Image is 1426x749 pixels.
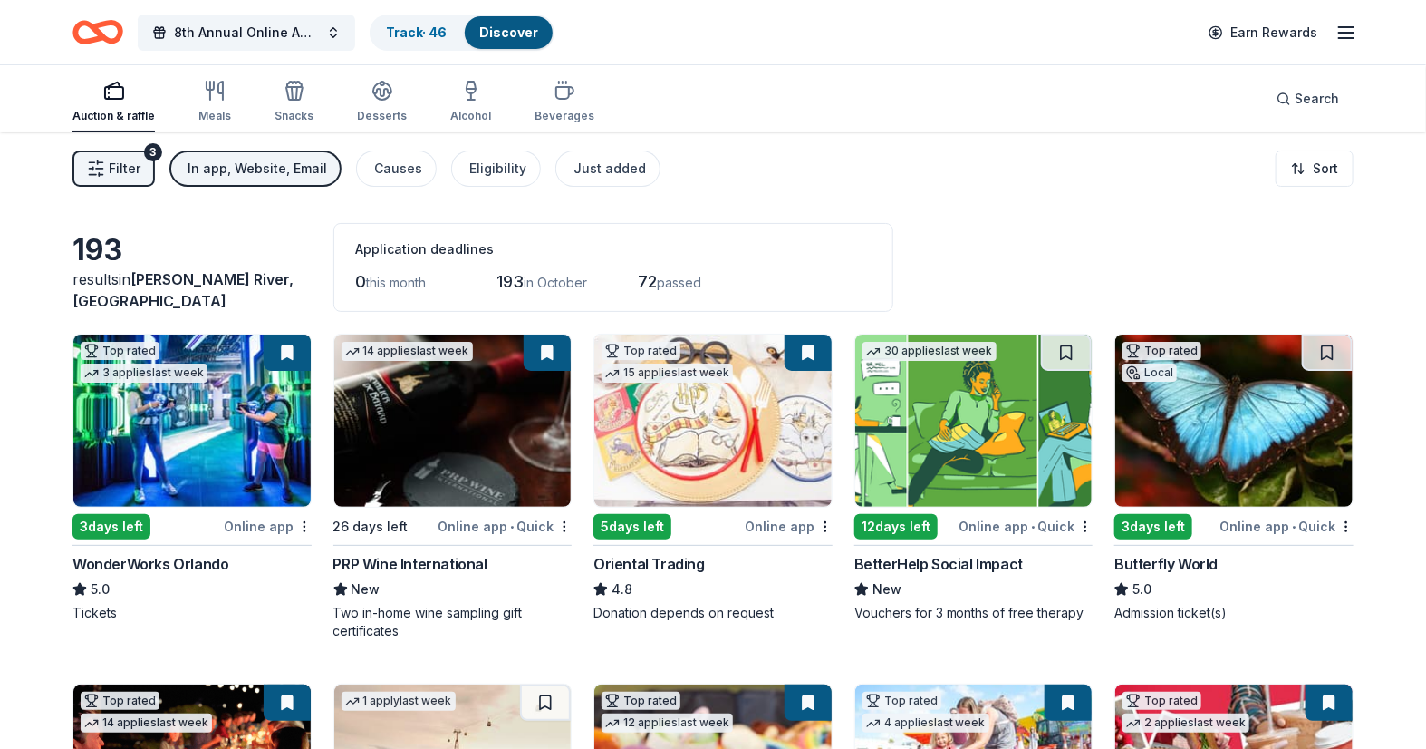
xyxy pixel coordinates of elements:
[356,272,367,291] span: 0
[72,270,294,310] span: [PERSON_NAME] River, [GEOGRAPHIC_DATA]
[854,553,1023,575] div: BetterHelp Social Impact
[72,270,294,310] span: in
[72,151,155,187] button: Filter3
[169,151,342,187] button: In app, Website, Email
[357,109,407,123] div: Desserts
[1114,334,1354,622] a: Image for Butterfly WorldTop ratedLocal3days leftOnline app•QuickButterfly World5.0Admission tick...
[525,275,588,290] span: in October
[593,553,705,575] div: Oriental Trading
[224,515,312,538] div: Online app
[1276,151,1354,187] button: Sort
[352,579,381,600] span: New
[862,714,989,733] div: 4 applies last week
[602,714,733,733] div: 12 applies last week
[333,334,573,640] a: Image for PRP Wine International14 applieslast week26 days leftOnline app•QuickPRP Wine Internati...
[594,335,832,507] img: Image for Oriental Trading
[367,275,427,290] span: this month
[479,24,538,40] a: Discover
[1031,520,1035,534] span: •
[342,692,456,711] div: 1 apply last week
[612,579,632,600] span: 4.8
[1292,520,1296,534] span: •
[497,272,525,291] span: 193
[872,579,901,600] span: New
[72,268,312,312] div: results
[862,692,941,710] div: Top rated
[81,364,207,383] div: 3 applies last week
[1262,81,1354,117] button: Search
[450,73,491,132] button: Alcohol
[469,158,526,180] div: Eligibility
[855,335,1093,507] img: Image for BetterHelp Social Impact
[72,109,155,123] div: Auction & raffle
[555,151,660,187] button: Just added
[438,515,572,538] div: Online app Quick
[81,714,212,733] div: 14 applies last week
[854,604,1094,622] div: Vouchers for 3 months of free therapy
[333,516,409,538] div: 26 days left
[959,515,1093,538] div: Online app Quick
[72,232,312,268] div: 193
[72,604,312,622] div: Tickets
[1122,714,1249,733] div: 2 applies last week
[333,553,487,575] div: PRP Wine International
[188,158,327,180] div: In app, Website, Email
[72,11,123,53] a: Home
[639,272,658,291] span: 72
[275,109,313,123] div: Snacks
[1198,16,1328,49] a: Earn Rewards
[593,604,833,622] div: Donation depends on request
[73,335,311,507] img: Image for WonderWorks Orlando
[81,692,159,710] div: Top rated
[109,158,140,180] span: Filter
[1313,158,1338,180] span: Sort
[1122,342,1201,360] div: Top rated
[174,22,319,44] span: 8th Annual Online Auction
[198,109,231,123] div: Meals
[356,238,871,260] div: Application deadlines
[334,335,572,507] img: Image for PRP Wine International
[451,151,541,187] button: Eligibility
[1132,579,1151,600] span: 5.0
[535,73,594,132] button: Beverages
[374,158,422,180] div: Causes
[1122,692,1201,710] div: Top rated
[72,553,228,575] div: WonderWorks Orlando
[1114,514,1192,540] div: 3 days left
[356,151,437,187] button: Causes
[91,579,110,600] span: 5.0
[144,143,162,161] div: 3
[510,520,514,534] span: •
[72,334,312,622] a: Image for WonderWorks OrlandoTop rated3 applieslast week3days leftOnline appWonderWorks Orlando5....
[138,15,355,51] button: 8th Annual Online Auction
[745,515,833,538] div: Online app
[333,604,573,640] div: Two in-home wine sampling gift certificates
[72,73,155,132] button: Auction & raffle
[357,73,407,132] button: Desserts
[342,342,473,361] div: 14 applies last week
[1114,604,1354,622] div: Admission ticket(s)
[198,73,231,132] button: Meals
[862,342,997,361] div: 30 applies last week
[573,158,646,180] div: Just added
[1295,88,1339,110] span: Search
[370,15,554,51] button: Track· 46Discover
[535,109,594,123] div: Beverages
[602,364,733,383] div: 15 applies last week
[386,24,447,40] a: Track· 46
[602,692,680,710] div: Top rated
[450,109,491,123] div: Alcohol
[1114,553,1218,575] div: Butterfly World
[593,334,833,622] a: Image for Oriental TradingTop rated15 applieslast week5days leftOnline appOriental Trading4.8Dona...
[854,334,1094,622] a: Image for BetterHelp Social Impact30 applieslast week12days leftOnline app•QuickBetterHelp Social...
[593,514,671,540] div: 5 days left
[658,275,702,290] span: passed
[602,342,680,360] div: Top rated
[1115,335,1353,507] img: Image for Butterfly World
[72,514,150,540] div: 3 days left
[81,342,159,360] div: Top rated
[275,73,313,132] button: Snacks
[854,514,938,540] div: 12 days left
[1219,515,1354,538] div: Online app Quick
[1122,364,1177,382] div: Local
